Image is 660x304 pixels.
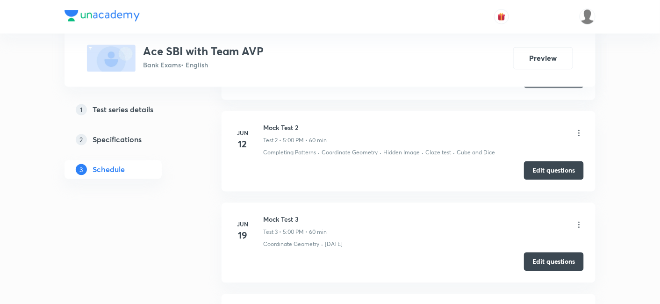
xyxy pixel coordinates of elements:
[524,161,584,180] button: Edit questions
[322,149,378,157] p: Coordinate Geometry
[87,45,136,72] img: fallback-thumbnail.png
[93,164,125,175] h5: Schedule
[233,129,252,138] h6: Jun
[65,130,192,149] a: 2Specifications
[93,134,142,145] h5: Specifications
[233,220,252,229] h6: Jun
[383,149,420,157] p: Hidden Image
[143,45,264,58] h3: Ace SBI with Team AVP
[422,149,423,157] div: ·
[318,149,320,157] div: ·
[76,134,87,145] p: 2
[263,228,327,237] p: Test 3 • 5:00 PM • 60 min
[65,101,192,119] a: 1Test series details
[263,137,327,145] p: Test 2 • 5:00 PM • 60 min
[380,149,381,157] div: ·
[263,123,327,133] h6: Mock Test 2
[233,138,252,152] h4: 12
[65,10,140,22] img: Company Logo
[425,149,451,157] p: Cloze test
[497,13,506,21] img: avatar
[457,149,495,157] p: Cube and Dice
[65,10,140,24] a: Company Logo
[263,240,319,249] p: Coordinate Geometry
[263,215,327,224] h6: Mock Test 3
[76,164,87,175] p: 3
[93,104,153,116] h5: Test series details
[580,9,595,25] img: Drishti Chauhan
[263,149,316,157] p: Completing Patterns
[76,104,87,116] p: 1
[321,240,323,249] div: ·
[143,60,264,70] p: Bank Exams • English
[233,229,252,243] h4: 19
[524,253,584,271] button: Edit questions
[453,149,455,157] div: ·
[494,9,509,24] button: avatar
[325,240,343,249] p: [DATE]
[513,47,573,70] button: Preview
